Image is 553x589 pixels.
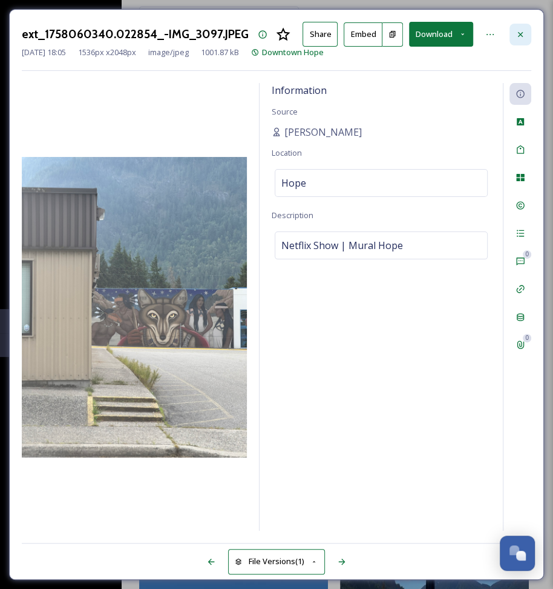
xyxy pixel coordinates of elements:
[281,238,403,253] span: Netflix Show | Mural Hope
[272,147,302,158] span: Location
[523,250,531,259] div: 0
[228,549,325,574] button: File Versions(1)
[272,84,327,97] span: Information
[22,157,247,458] img: -IMG_3097.JPEG
[523,334,531,342] div: 0
[78,47,136,58] span: 1536 px x 2048 px
[272,210,313,221] span: Description
[262,47,324,58] span: Downtown Hope
[201,47,239,58] span: 1001.87 kB
[22,25,249,43] h3: ext_1758060340.022854_-IMG_3097.JPEG
[344,22,382,47] button: Embed
[409,22,473,47] button: Download
[284,125,362,139] span: [PERSON_NAME]
[303,22,338,47] button: Share
[148,47,189,58] span: image/jpeg
[500,536,535,571] button: Open Chat
[281,176,306,190] span: Hope
[22,47,66,58] span: [DATE] 18:05
[272,106,298,117] span: Source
